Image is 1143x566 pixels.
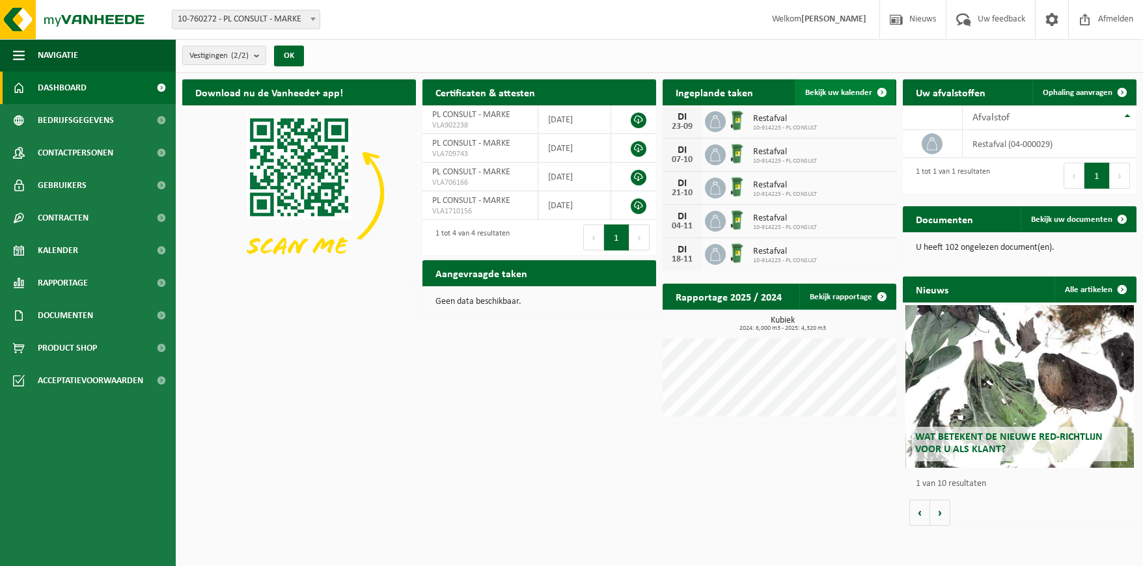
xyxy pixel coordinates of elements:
[432,206,528,217] span: VLA1710156
[753,114,817,124] span: Restafval
[753,180,817,191] span: Restafval
[930,500,950,526] button: Volgende
[669,222,695,231] div: 04-11
[583,224,604,250] button: Previous
[38,234,78,267] span: Kalender
[905,305,1135,468] a: Wat betekent de nieuwe RED-richtlijn voor u als klant?
[182,46,266,65] button: Vestigingen(2/2)
[538,134,611,163] td: [DATE]
[669,112,695,122] div: DI
[1021,206,1135,232] a: Bekijk uw documenten
[1032,79,1135,105] a: Ophaling aanvragen
[182,79,356,105] h2: Download nu de Vanheede+ app!
[903,276,961,302] h2: Nieuws
[38,137,113,169] span: Contactpersonen
[669,178,695,189] div: DI
[753,147,817,157] span: Restafval
[231,51,249,60] count: (2/2)
[1031,215,1112,224] span: Bekijk uw documenten
[916,479,1130,489] p: 1 van 10 resultaten
[38,39,78,72] span: Navigatie
[753,191,817,198] span: 10-914225 - PL CONSULT
[435,297,643,306] p: Geen data beschikbaar.
[753,124,817,132] span: 10-914225 - PL CONSULT
[1054,276,1135,303] a: Alle artikelen
[432,178,528,188] span: VLA706166
[432,196,510,206] span: PL CONSULT - MARKE
[38,299,93,332] span: Documenten
[1110,163,1130,189] button: Next
[669,145,695,155] div: DI
[663,79,766,105] h2: Ingeplande taken
[432,149,528,159] span: VLA709743
[1043,88,1112,97] span: Ophaling aanvragen
[726,109,748,131] img: WB-0240-HPE-GN-01
[38,72,87,104] span: Dashboard
[801,14,866,24] strong: [PERSON_NAME]
[429,223,510,252] div: 1 tot 4 van 4 resultaten
[669,325,896,332] span: 2024: 6,000 m3 - 2025: 4,320 m3
[432,110,510,120] span: PL CONSULT - MARKE
[753,257,817,265] span: 10-914225 - PL CONSULT
[538,191,611,220] td: [DATE]
[753,224,817,232] span: 10-914225 - PL CONSULT
[38,202,89,234] span: Contracten
[422,79,548,105] h2: Certificaten & attesten
[972,113,1010,123] span: Afvalstof
[726,176,748,198] img: WB-0240-HPE-GN-01
[38,267,88,299] span: Rapportage
[1064,163,1084,189] button: Previous
[915,432,1103,455] span: Wat betekent de nieuwe RED-richtlijn voor u als klant?
[182,105,416,280] img: Download de VHEPlus App
[669,316,896,332] h3: Kubiek
[795,79,895,105] a: Bekijk uw kalender
[38,332,97,364] span: Product Shop
[172,10,320,29] span: 10-760272 - PL CONSULT - MARKE
[38,364,143,397] span: Acceptatievoorwaarden
[189,46,249,66] span: Vestigingen
[1084,163,1110,189] button: 1
[604,224,629,250] button: 1
[432,139,510,148] span: PL CONSULT - MARKE
[726,142,748,165] img: WB-0240-HPE-GN-01
[726,242,748,264] img: WB-0240-HPE-GN-01
[38,169,87,202] span: Gebruikers
[172,10,320,29] span: 10-760272 - PL CONSULT - MARKE
[669,122,695,131] div: 23-09
[538,105,611,134] td: [DATE]
[432,120,528,131] span: VLA902238
[726,209,748,231] img: WB-0240-HPE-GN-01
[753,157,817,165] span: 10-914225 - PL CONSULT
[538,163,611,191] td: [DATE]
[909,500,930,526] button: Vorige
[799,284,895,310] a: Bekijk rapportage
[805,88,872,97] span: Bekijk uw kalender
[274,46,304,66] button: OK
[669,189,695,198] div: 21-10
[916,243,1123,252] p: U heeft 102 ongelezen document(en).
[903,79,998,105] h2: Uw afvalstoffen
[753,247,817,257] span: Restafval
[432,167,510,177] span: PL CONSULT - MARKE
[38,104,114,137] span: Bedrijfsgegevens
[629,224,650,250] button: Next
[963,130,1136,158] td: restafval (04-000029)
[422,260,540,286] h2: Aangevraagde taken
[669,211,695,222] div: DI
[669,155,695,165] div: 07-10
[669,255,695,264] div: 18-11
[903,206,986,232] h2: Documenten
[663,284,795,309] h2: Rapportage 2025 / 2024
[909,161,990,190] div: 1 tot 1 van 1 resultaten
[669,245,695,255] div: DI
[753,213,817,224] span: Restafval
